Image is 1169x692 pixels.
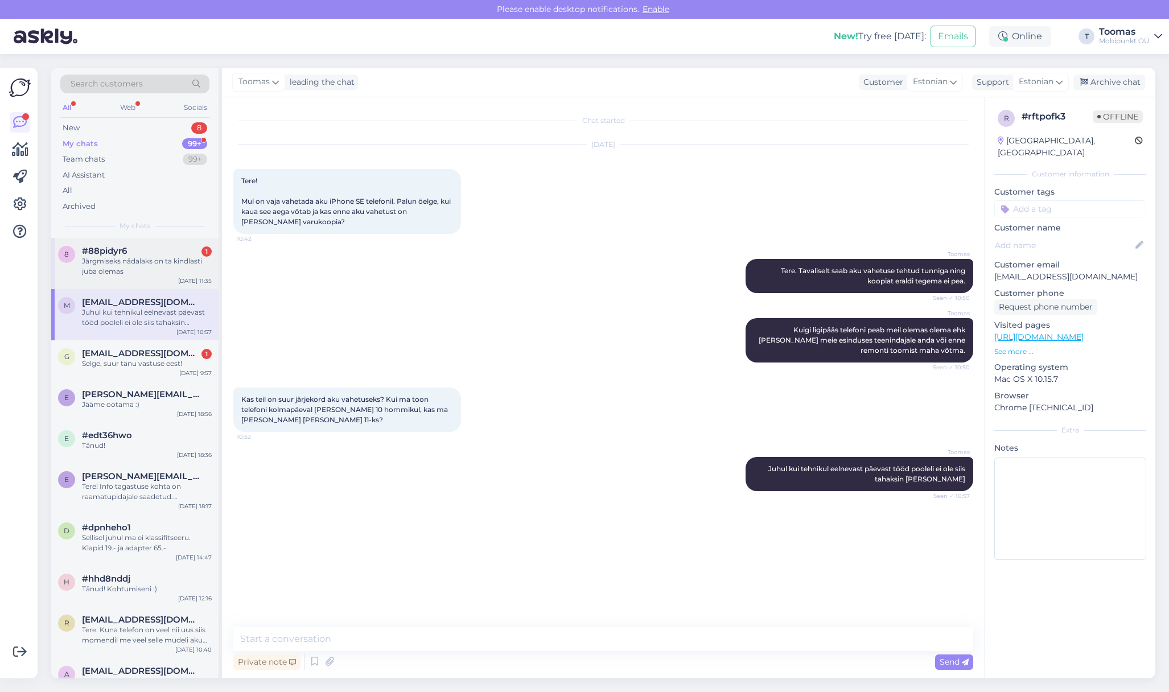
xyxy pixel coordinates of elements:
[201,246,212,257] div: 1
[9,77,31,98] img: Askly Logo
[1004,114,1009,122] span: r
[82,625,212,645] div: Tere. Kuna telefon on veel nii uus siis momendil me veel selle mudeli aku vahetusega ei tegele
[82,430,132,440] span: #edt36hwo
[1099,27,1162,46] a: ToomasMobipunkt OÜ
[834,30,926,43] div: Try free [DATE]:
[994,319,1146,331] p: Visited pages
[994,373,1146,385] p: Mac OS X 10.15.7
[1079,28,1094,44] div: T
[182,100,209,115] div: Socials
[201,349,212,359] div: 1
[927,309,970,318] span: Toomas
[994,361,1146,373] p: Operating system
[972,76,1009,88] div: Support
[82,297,200,307] span: membergj@gmail.com
[834,31,858,42] b: New!
[994,299,1097,315] div: Request phone number
[64,301,70,310] span: m
[175,645,212,654] div: [DATE] 10:40
[994,332,1084,342] a: [URL][DOMAIN_NAME]
[176,328,212,336] div: [DATE] 10:57
[64,619,69,627] span: r
[994,402,1146,414] p: Chrome [TECHNICAL_ID]
[177,410,212,418] div: [DATE] 18:56
[1099,27,1150,36] div: Toomas
[120,221,150,231] span: My chats
[82,246,127,256] span: #88pidyr6
[940,657,969,667] span: Send
[178,277,212,285] div: [DATE] 11:35
[82,676,212,686] div: Intresting, I'll try sending again.
[931,26,975,47] button: Emails
[64,393,69,402] span: e
[994,425,1146,435] div: Extra
[927,492,970,500] span: Seen ✓ 10:57
[233,654,301,670] div: Private note
[64,670,69,678] span: a
[82,584,212,594] div: Tänud! Kohtumiseni :)
[63,122,80,134] div: New
[183,154,207,165] div: 99+
[241,176,452,226] span: Tere! Mul on vaja vahetada aku iPhone SE telefonil. Palun öelge, kui kaua see aega võtab ja kas e...
[82,307,212,328] div: Juhul kui tehnikul eelnevast päevast tööd pooleli ei ole siis tahaksin [PERSON_NAME]
[82,471,200,481] span: emilia.bachman@gmail.com
[176,553,212,562] div: [DATE] 14:47
[241,395,450,424] span: Kas teil on suur järjekord aku vahetuseks? Kui ma toon telefoni kolmapäeval [PERSON_NAME] 10 homm...
[1099,36,1150,46] div: Mobipunkt OÜ
[237,432,279,441] span: 10:52
[238,76,270,88] span: Toomas
[64,526,69,535] span: d
[64,250,69,258] span: 8
[63,170,105,181] div: AI Assistant
[63,154,105,165] div: Team chats
[233,139,973,150] div: [DATE]
[989,26,1051,47] div: Online
[859,76,903,88] div: Customer
[994,271,1146,283] p: [EMAIL_ADDRESS][DOMAIN_NAME]
[82,359,212,369] div: Selge, suur tänu vastuse eest!
[179,369,212,377] div: [DATE] 9:57
[994,169,1146,179] div: Customer information
[927,250,970,258] span: Toomas
[178,502,212,510] div: [DATE] 18:17
[285,76,355,88] div: leading the chat
[182,138,207,150] div: 99+
[927,363,970,372] span: Seen ✓ 10:50
[82,666,200,676] span: acoleman8@hotmail.com
[994,442,1146,454] p: Notes
[995,239,1133,252] input: Add name
[994,222,1146,234] p: Customer name
[1073,75,1145,90] div: Archive chat
[927,294,970,302] span: Seen ✓ 10:50
[994,200,1146,217] input: Add a tag
[82,481,212,502] div: Tere! Info tagastuse kohta on raamatupidajale saadetud. [PERSON_NAME], et ta teostab tagastuse lä...
[82,440,212,451] div: Tänud!
[63,201,96,212] div: Archived
[1093,110,1143,123] span: Offline
[118,100,138,115] div: Web
[1019,76,1053,88] span: Estonian
[994,186,1146,198] p: Customer tags
[927,448,970,456] span: Toomas
[64,434,69,443] span: e
[1022,110,1093,123] div: # rftpofk3
[82,389,200,399] span: evelin.olev@gmail.com
[82,574,130,584] span: #hhd8nddj
[64,475,69,484] span: e
[60,100,73,115] div: All
[71,78,143,90] span: Search customers
[998,135,1135,159] div: [GEOGRAPHIC_DATA], [GEOGRAPHIC_DATA]
[781,266,967,285] span: Tere. Tavaliselt saab aku vahetuse tehtud tunniga ning koopiat eraldi tegema ei pea.
[64,578,69,586] span: h
[639,4,673,14] span: Enable
[177,451,212,459] div: [DATE] 18:36
[82,615,200,625] span: renatakumel1@gmail.com
[994,259,1146,271] p: Customer email
[913,76,948,88] span: Estonian
[82,399,212,410] div: Jääme ootama :)
[82,256,212,277] div: Järgmiseks nädalaks on ta kindlasti juba olemas
[82,533,212,553] div: Sellisel juhul ma ei klassifitseeru. Klapid 19.- ja adapter 65.-
[63,185,72,196] div: All
[82,522,131,533] span: #dpnheho1
[237,234,279,243] span: 10:42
